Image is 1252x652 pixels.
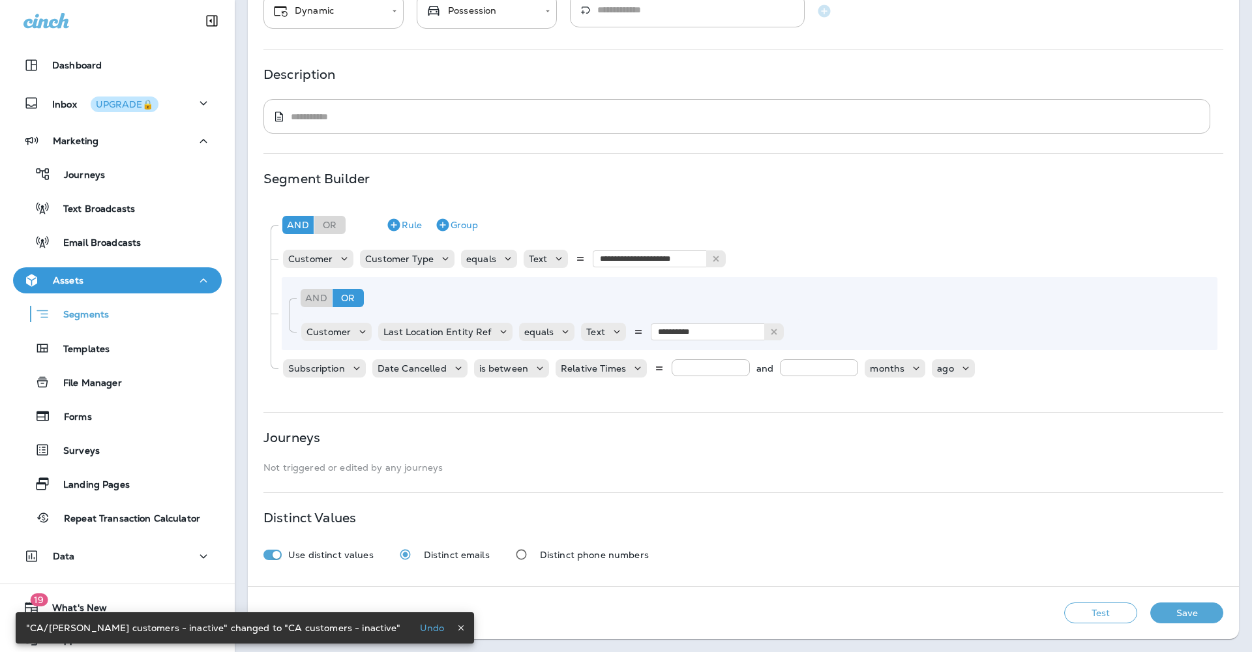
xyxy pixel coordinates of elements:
span: What's New [39,602,107,618]
button: Rule [381,215,427,235]
p: and [756,359,773,378]
p: Use distinct values [288,550,374,560]
div: Possession [426,3,536,19]
div: And [282,216,314,234]
p: Customer [306,327,351,337]
p: Customer [288,254,333,264]
p: File Manager [50,378,122,390]
button: Surveys [13,436,222,464]
p: Text Broadcasts [50,203,135,216]
div: Dynamic [273,3,383,19]
button: InboxUPGRADE🔒 [13,90,222,116]
p: Distinct Values [263,512,356,523]
p: Date Cancelled [378,363,447,374]
p: Customer Type [365,254,434,264]
p: Surveys [50,445,100,458]
p: Dashboard [52,60,102,70]
button: Repeat Transaction Calculator [13,504,222,531]
button: Data [13,543,222,569]
div: "CA/[PERSON_NAME] customers - inactive" changed to "CA customers - inactive" [26,616,401,640]
button: Test [1064,602,1137,623]
p: Landing Pages [50,479,130,492]
p: Data [53,551,75,561]
button: Dashboard [13,52,222,78]
p: Marketing [53,136,98,146]
p: Subscription [288,363,345,374]
button: Undo [411,620,453,636]
button: Journeys [13,160,222,188]
p: months [870,363,904,374]
button: File Manager [13,368,222,396]
p: is between [479,363,528,374]
button: Group [430,215,483,235]
p: Not triggered or edited by any journeys [263,462,1223,473]
p: Journeys [263,432,320,443]
div: Or [333,289,364,307]
p: equals [466,254,496,264]
p: Segment Builder [263,173,370,184]
button: Assets [13,267,222,293]
p: Forms [51,411,92,424]
p: equals [524,327,554,337]
p: Text [586,327,605,337]
span: 19 [30,593,48,606]
button: Templates [13,334,222,362]
button: Text Broadcasts [13,194,222,222]
button: UPGRADE🔒 [91,96,158,112]
p: Assets [53,275,83,286]
p: Text [529,254,548,264]
div: UPGRADE🔒 [96,100,153,109]
button: Forms [13,402,222,430]
button: 19What's New [13,595,222,621]
button: Email Broadcasts [13,228,222,256]
p: Relative Times [561,363,626,374]
p: Repeat Transaction Calculator [51,513,200,526]
p: Journeys [51,170,105,182]
button: Marketing [13,128,222,154]
button: Landing Pages [13,470,222,497]
button: Collapse Sidebar [194,8,230,34]
div: Or [314,216,346,234]
p: Templates [50,344,110,356]
p: Inbox [52,96,158,110]
button: Save [1150,602,1223,623]
button: Segments [13,300,222,328]
button: Support [13,626,222,652]
p: Distinct emails [424,550,490,560]
p: Email Broadcasts [50,237,141,250]
p: Distinct phone numbers [540,550,649,560]
p: Description [263,69,336,80]
p: ago [937,363,953,374]
p: Segments [50,309,109,322]
p: Last Location Entity Ref [383,327,491,337]
p: Undo [420,623,445,633]
div: And [301,289,332,307]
